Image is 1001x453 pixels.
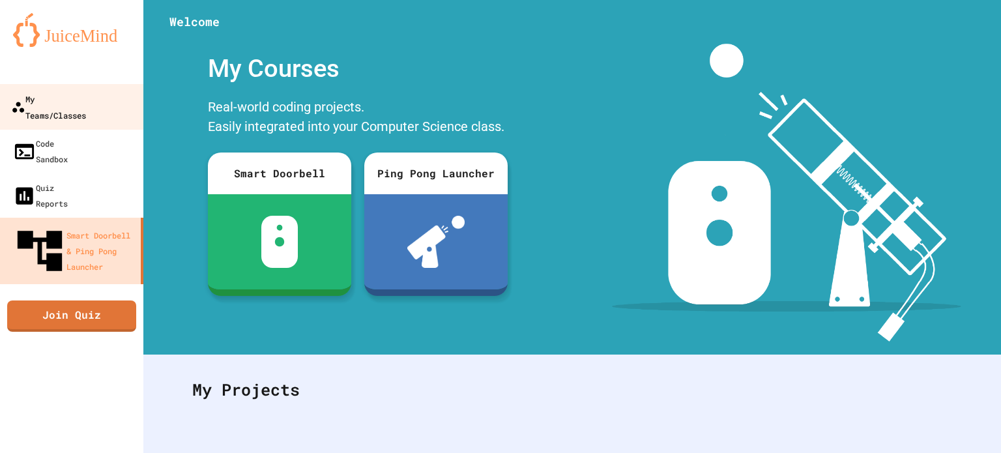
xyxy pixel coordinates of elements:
a: Join Quiz [7,300,136,332]
div: Code Sandbox [13,136,68,167]
div: Real-world coding projects. Easily integrated into your Computer Science class. [201,94,514,143]
div: Ping Pong Launcher [364,153,508,194]
div: Smart Doorbell & Ping Pong Launcher [13,224,136,278]
div: My Courses [201,44,514,94]
div: My Projects [179,364,965,415]
img: sdb-white.svg [261,216,298,268]
img: banner-image-my-projects.png [612,44,961,342]
div: Smart Doorbell [208,153,351,194]
img: logo-orange.svg [13,13,130,47]
div: Quiz Reports [13,180,68,211]
div: My Teams/Classes [11,91,86,123]
img: ppl-with-ball.png [407,216,465,268]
